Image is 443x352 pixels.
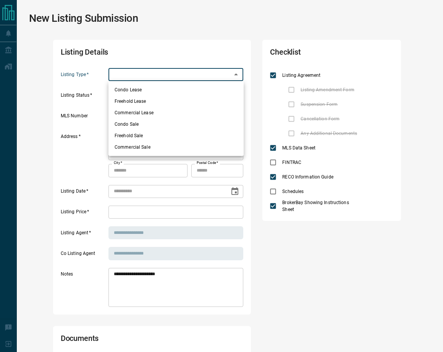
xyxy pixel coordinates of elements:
li: Freehold Sale [108,130,244,141]
li: Condo Lease [108,84,244,96]
li: Condo Sale [108,118,244,130]
li: Freehold Lease [108,96,244,107]
li: Commercial Lease [108,107,244,118]
li: Commercial Sale [108,141,244,153]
